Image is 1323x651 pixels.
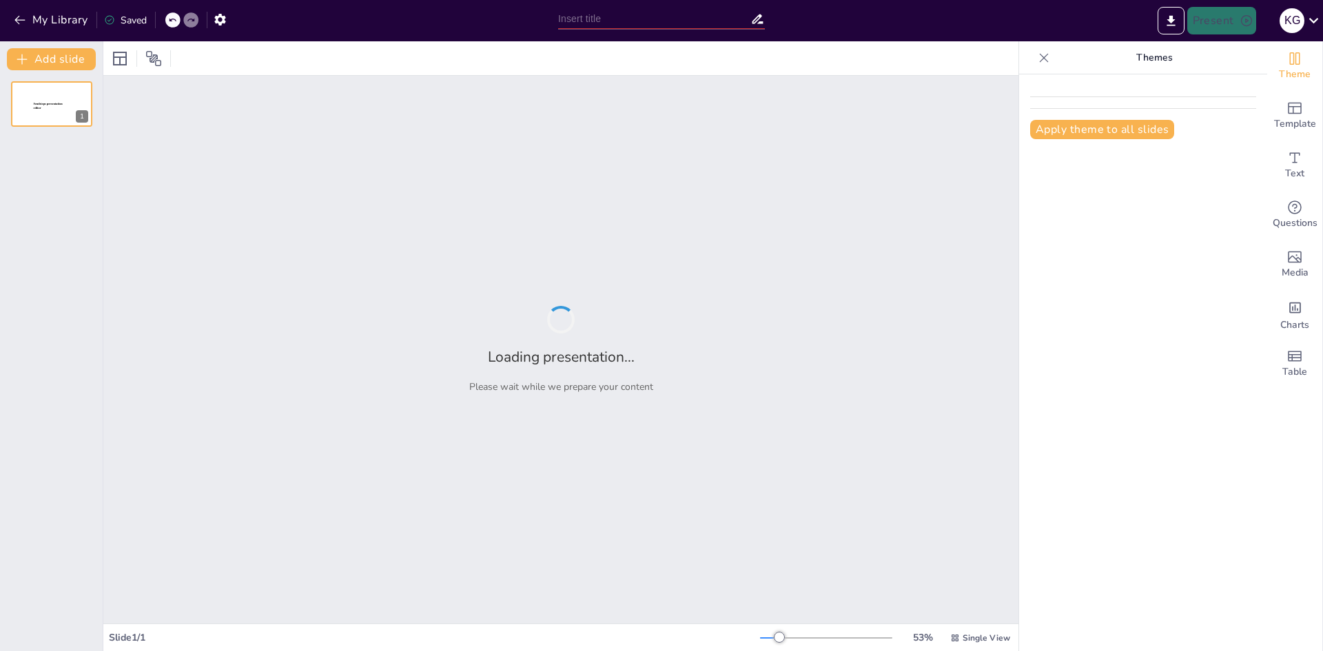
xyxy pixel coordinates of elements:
[488,347,635,366] h2: Loading presentation...
[1030,120,1174,139] button: Apply theme to all slides
[145,50,162,67] span: Position
[1267,141,1322,190] div: Add text boxes
[1267,190,1322,240] div: Get real-time input from your audience
[1273,216,1317,231] span: Questions
[1280,318,1309,333] span: Charts
[1279,67,1311,82] span: Theme
[558,9,750,29] input: Insert title
[1282,364,1307,380] span: Table
[469,380,653,393] p: Please wait while we prepare your content
[1274,116,1316,132] span: Template
[1055,41,1253,74] p: Themes
[1267,289,1322,339] div: Add charts and graphs
[10,9,94,31] button: My Library
[1267,41,1322,91] div: Change the overall theme
[7,48,96,70] button: Add slide
[34,103,63,110] span: Sendsteps presentation editor
[109,631,760,644] div: Slide 1 / 1
[76,110,88,123] div: 1
[1282,265,1309,280] span: Media
[1267,91,1322,141] div: Add ready made slides
[906,631,939,644] div: 53 %
[1267,240,1322,289] div: Add images, graphics, shapes or video
[963,632,1010,643] span: Single View
[104,14,147,27] div: Saved
[1158,7,1184,34] button: Export to PowerPoint
[1187,7,1256,34] button: Present
[11,81,92,127] div: 1
[1280,7,1304,34] button: K G
[1280,8,1304,33] div: K G
[1285,166,1304,181] span: Text
[109,48,131,70] div: Layout
[1267,339,1322,389] div: Add a table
